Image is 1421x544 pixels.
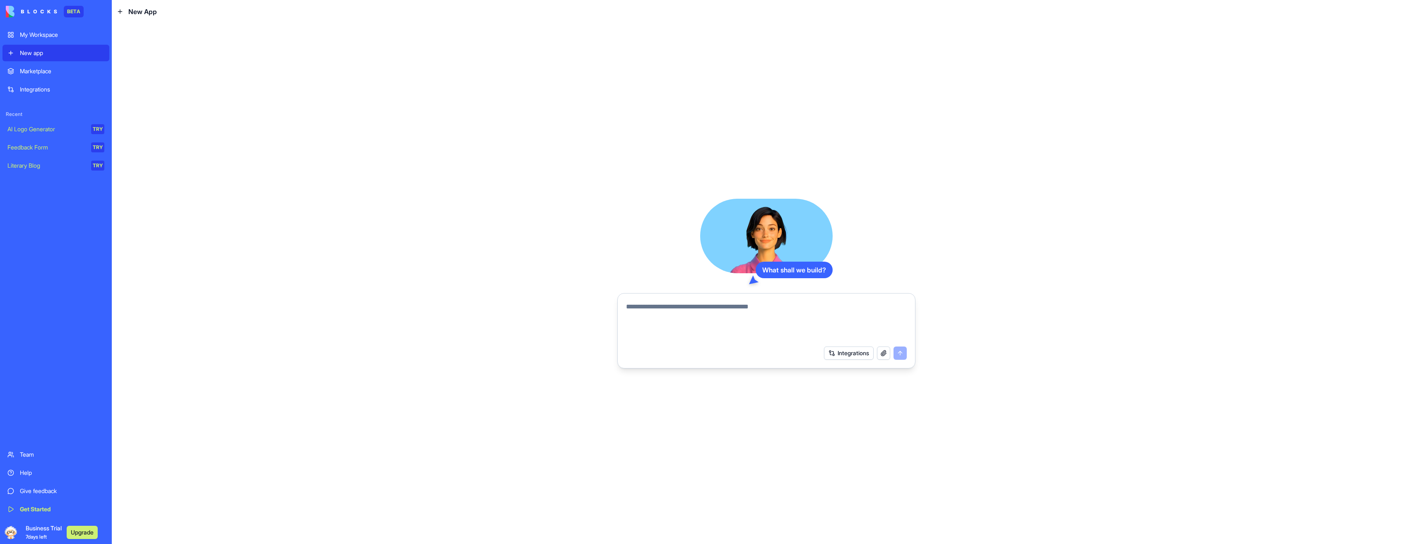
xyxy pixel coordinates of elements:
[2,45,109,61] a: New app
[20,469,104,477] div: Help
[7,143,85,152] div: Feedback Form
[2,465,109,481] a: Help
[2,81,109,98] a: Integrations
[20,67,104,75] div: Marketplace
[6,6,57,17] img: logo
[20,487,104,495] div: Give feedback
[128,7,157,17] span: New App
[26,524,62,541] span: Business Trial
[2,157,109,174] a: Literary BlogTRY
[2,483,109,499] a: Give feedback
[4,526,17,539] img: ACg8ocLGL10MPgocw1dy3OHf74kfrcm_mrBPuKNYCEv0cITRnJanEow=s96-c
[2,63,109,79] a: Marketplace
[2,121,109,137] a: AI Logo GeneratorTRY
[64,6,84,17] div: BETA
[20,31,104,39] div: My Workspace
[91,124,104,134] div: TRY
[2,139,109,156] a: Feedback FormTRY
[756,262,833,278] div: What shall we build?
[20,85,104,94] div: Integrations
[20,49,104,57] div: New app
[824,347,874,360] button: Integrations
[91,161,104,171] div: TRY
[26,534,47,540] span: 7 days left
[2,501,109,518] a: Get Started
[20,450,104,459] div: Team
[2,111,109,118] span: Recent
[7,125,85,133] div: AI Logo Generator
[67,526,98,539] button: Upgrade
[91,142,104,152] div: TRY
[20,505,104,513] div: Get Started
[2,446,109,463] a: Team
[7,161,85,170] div: Literary Blog
[2,26,109,43] a: My Workspace
[6,6,84,17] a: BETA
